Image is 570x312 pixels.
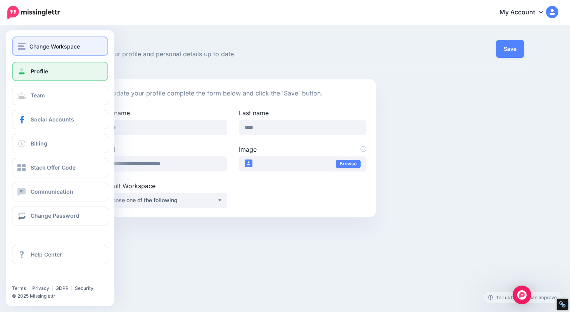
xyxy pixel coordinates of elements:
[12,110,108,129] a: Social Accounts
[239,145,366,154] label: Image
[559,301,566,308] div: Restore Info Box &#10;&#10;NoFollow Info:&#10; META-Robots NoFollow: &#09;true&#10; META-Robots N...
[100,181,227,191] label: Default Workspace
[484,292,561,303] a: Tell us how we can improve
[12,206,108,225] a: Change Password
[32,285,49,291] a: Privacy
[90,38,376,45] span: Profile
[100,193,227,208] button: Choose one of the following
[513,286,531,304] div: Open Intercom Messenger
[75,285,93,291] a: Security
[12,245,108,264] a: Help Center
[29,42,80,51] span: Change Workspace
[7,6,60,19] img: Missinglettr
[71,285,73,291] span: |
[12,36,108,56] button: Change Workspace
[90,49,376,59] span: Keep your profile and personal details up to date
[336,160,361,168] a: Browse
[55,285,69,291] a: GDPR
[100,88,367,99] p: To update your profile complete the form below and click the 'Save' button.
[12,86,108,105] a: Team
[496,40,524,58] button: Save
[245,159,252,167] img: user_default_image_thumb.png
[31,68,48,75] span: Profile
[31,92,45,99] span: Team
[31,140,47,147] span: Billing
[31,212,79,219] span: Change Password
[31,116,74,123] span: Social Accounts
[52,285,53,291] span: |
[18,43,26,50] img: menu.png
[12,134,108,153] a: Billing
[12,285,26,291] a: Terms
[12,158,108,177] a: Stack Offer Code
[31,188,73,195] span: Communication
[12,292,114,300] li: © 2025 Missinglettr
[12,274,72,282] iframe: Twitter Follow Button
[100,145,227,154] label: Email
[492,3,558,22] a: My Account
[239,108,366,118] label: Last name
[12,182,108,201] a: Communication
[100,108,227,118] label: First name
[31,164,76,171] span: Stack Offer Code
[105,196,217,205] div: Choose one of the following
[12,62,108,81] a: Profile
[31,251,62,258] span: Help Center
[28,285,30,291] span: |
